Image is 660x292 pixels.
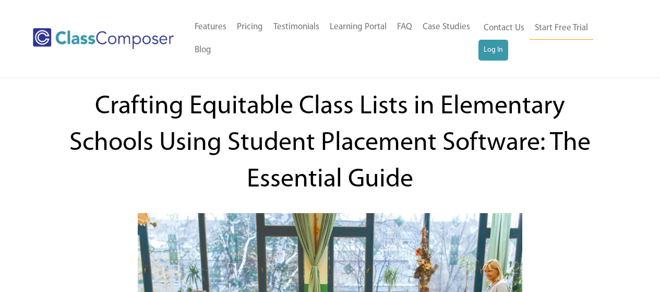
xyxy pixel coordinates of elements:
a: Start Free Trial [530,17,593,40]
nav: Header Menu [478,17,619,61]
a: Contact Us [478,17,530,40]
a: Log In [478,40,508,61]
a: Blog [189,39,217,62]
img: Class Composer [33,28,174,49]
a: FAQ [392,16,417,39]
a: Learning Portal [325,16,392,39]
span: Crafting Equitable Class Lists in Elementary Schools Using Student Placement Software: The Essent... [69,94,591,193]
a: Pricing [232,16,268,39]
nav: Header Menu [189,16,478,62]
a: Testimonials [268,16,325,39]
a: Features [189,16,232,39]
a: Case Studies [417,16,475,39]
